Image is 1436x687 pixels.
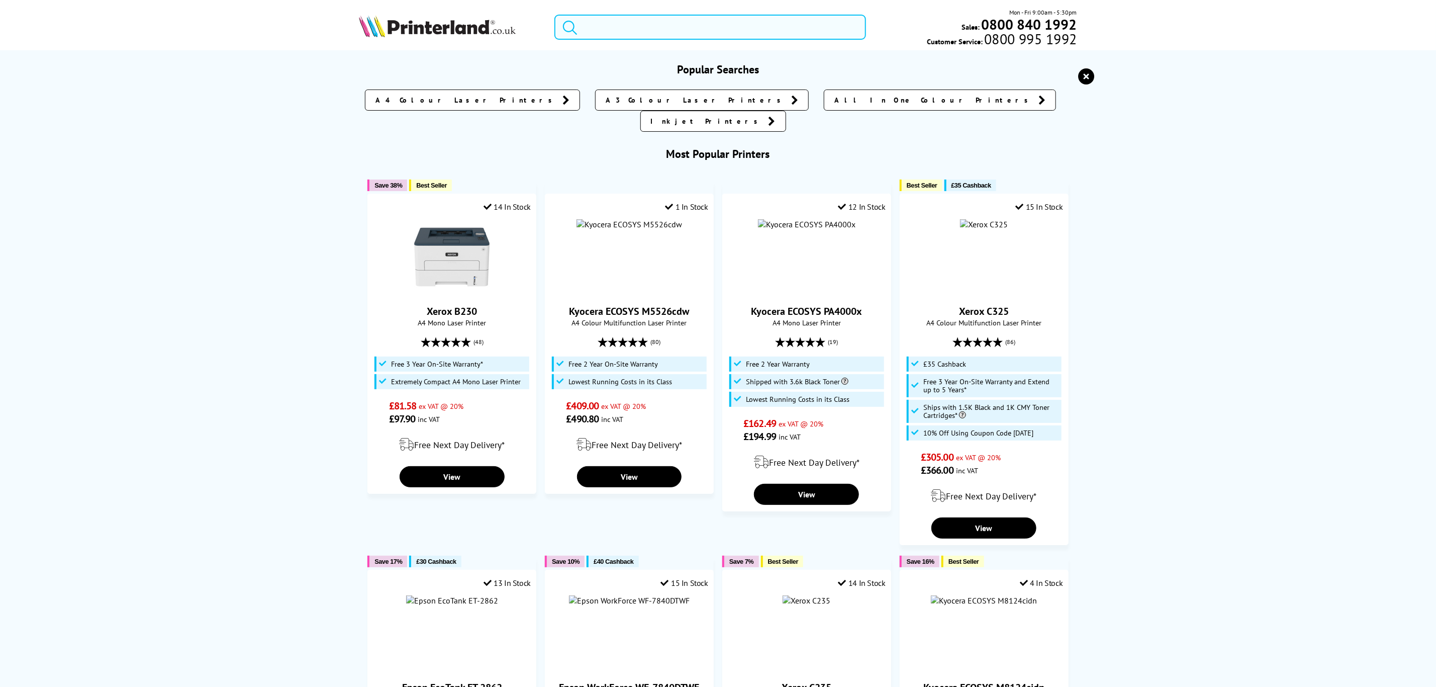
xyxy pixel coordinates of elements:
span: Lowest Running Costs in its Class [746,395,849,403]
span: ex VAT @ 20% [956,453,1001,462]
span: inc VAT [601,414,623,424]
span: £194.99 [743,430,776,443]
button: Best Seller [761,556,804,567]
img: Xerox C235 [783,595,830,606]
span: inc VAT [779,432,801,442]
span: Extremely Compact A4 Mono Laser Printer [391,378,521,386]
button: £35 Cashback [944,180,996,191]
span: £35 Cashback [923,360,966,368]
h3: Popular Searches [359,62,1077,76]
span: Shipped with 3.6k Black Toner [746,378,848,386]
span: Best Seller [768,558,799,565]
span: £409.00 [566,399,599,412]
div: 12 In Stock [838,202,886,212]
span: Save 17% [374,558,402,565]
span: Best Seller [416,182,447,189]
div: 15 In Stock [661,578,708,588]
span: Inkjet Printers [651,116,763,126]
img: Printerland Logo [359,15,516,37]
span: £490.80 [566,412,599,425]
img: Kyocera ECOSYS PA4000x [758,219,855,229]
div: 13 In Stock [484,578,531,588]
img: Xerox B230 [414,219,490,295]
span: (19) [828,332,838,352]
a: Kyocera ECOSYS PA4000x [751,305,862,318]
span: Mon - Fri 9:00am - 5:30pm [1010,8,1077,17]
span: Save 7% [729,558,753,565]
button: Best Seller [941,556,984,567]
div: 4 In Stock [1020,578,1063,588]
span: £305.00 [921,451,953,464]
span: Free 3 Year On-Site Warranty* [391,360,483,368]
span: (86) [1005,332,1015,352]
a: Xerox B230 [427,305,477,318]
a: View [754,484,859,505]
span: A4 Mono Laser Printer [728,318,886,327]
img: Kyocera ECOSYS M8124cidn [931,595,1037,606]
span: £30 Cashback [416,558,456,565]
a: Xerox B230 [414,287,490,297]
input: Search product or brand [554,15,866,40]
img: Xerox C325 [960,219,1008,229]
span: Free 3 Year On-Site Warranty and Extend up to 5 Years* [923,378,1059,394]
span: £162.49 [743,417,776,430]
span: Customer Service: [927,34,1077,46]
a: Inkjet Printers [640,111,786,132]
button: Save 16% [900,556,939,567]
h3: Most Popular Printers [359,147,1077,161]
img: Kyocera ECOSYS M5526cdw [577,219,682,229]
span: A4 Colour Multifunction Laser Printer [905,318,1063,327]
span: All In One Colour Printers [834,95,1033,105]
span: (80) [651,332,661,352]
a: View [400,466,505,487]
span: Best Seller [948,558,979,565]
a: 0800 840 1992 [980,20,1077,29]
span: Best Seller [907,182,937,189]
button: £30 Cashback [409,556,461,567]
span: £35 Cashback [951,182,991,189]
span: A4 Colour Multifunction Laser Printer [550,318,708,327]
span: Ships with 1.5K Black and 1K CMY Toner Cartridges* [923,403,1059,419]
span: 0800 995 1992 [983,34,1077,44]
span: £366.00 [921,464,953,477]
button: Best Seller [409,180,452,191]
span: Save 10% [552,558,580,565]
a: View [577,466,682,487]
span: A4 Mono Laser Printer [373,318,531,327]
span: 10% Off Using Coupon Code [DATE] [923,429,1033,437]
a: Kyocera ECOSYS M5526cdw [569,305,690,318]
span: Free 2 Year Warranty [746,360,810,368]
a: Epson WorkForce WF-7840DTWF [569,595,690,606]
button: Save 17% [367,556,407,567]
button: Save 10% [545,556,585,567]
span: £97.90 [389,412,416,425]
div: modal_delivery [373,431,531,459]
span: Free 2 Year On-Site Warranty [568,360,658,368]
span: inc VAT [956,466,978,475]
div: 14 In Stock [838,578,886,588]
span: £40 Cashback [594,558,633,565]
b: 0800 840 1992 [982,15,1077,34]
span: £81.58 [389,399,417,412]
button: £40 Cashback [587,556,638,567]
span: Save 16% [907,558,934,565]
span: A4 Colour Laser Printers [375,95,557,105]
a: All In One Colour Printers [824,90,1056,111]
div: modal_delivery [728,448,886,476]
div: 15 In Stock [1015,202,1063,212]
span: Lowest Running Costs in its Class [568,378,672,386]
img: Epson EcoTank ET-2862 [406,595,498,606]
div: modal_delivery [550,431,708,459]
a: Xerox C325 [959,305,1009,318]
span: Sales: [962,22,980,32]
span: inc VAT [418,414,440,424]
span: Save 38% [374,182,402,189]
span: (48) [473,332,484,352]
a: Printerland Logo [359,15,542,39]
div: 14 In Stock [484,202,531,212]
button: Save 38% [367,180,407,191]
